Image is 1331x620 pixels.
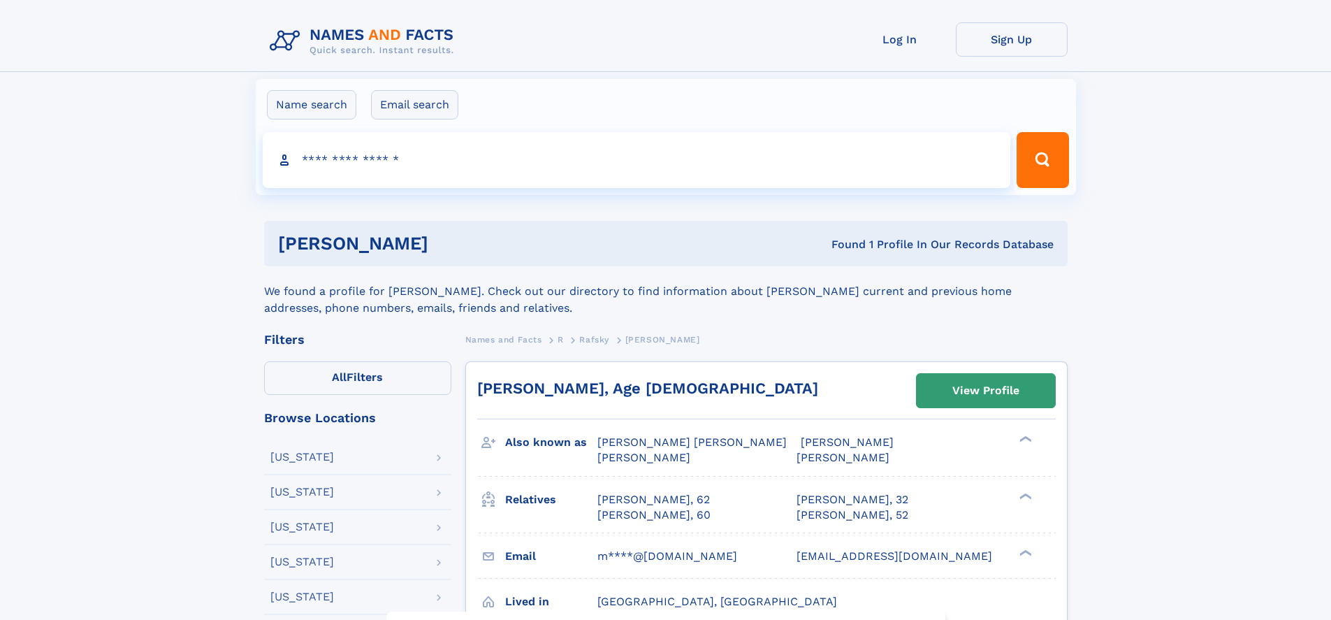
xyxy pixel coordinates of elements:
[505,590,597,614] h3: Lived in
[597,435,787,449] span: [PERSON_NAME] [PERSON_NAME]
[270,521,334,533] div: [US_STATE]
[558,331,564,348] a: R
[797,549,992,563] span: [EMAIL_ADDRESS][DOMAIN_NAME]
[797,451,889,464] span: [PERSON_NAME]
[1017,132,1068,188] button: Search Button
[1016,491,1033,500] div: ❯
[270,486,334,498] div: [US_STATE]
[558,335,564,345] span: R
[264,22,465,60] img: Logo Names and Facts
[597,595,837,608] span: [GEOGRAPHIC_DATA], [GEOGRAPHIC_DATA]
[597,451,690,464] span: [PERSON_NAME]
[952,375,1019,407] div: View Profile
[797,507,908,523] a: [PERSON_NAME], 52
[264,361,451,395] label: Filters
[465,331,542,348] a: Names and Facts
[267,90,356,120] label: Name search
[917,374,1055,408] a: View Profile
[844,22,956,57] a: Log In
[597,492,710,507] a: [PERSON_NAME], 62
[270,452,334,463] div: [US_STATE]
[278,235,630,252] h1: [PERSON_NAME]
[1016,548,1033,557] div: ❯
[477,380,818,397] a: [PERSON_NAME], Age [DEMOGRAPHIC_DATA]
[264,412,451,424] div: Browse Locations
[505,431,597,454] h3: Also known as
[801,435,894,449] span: [PERSON_NAME]
[956,22,1068,57] a: Sign Up
[264,333,451,346] div: Filters
[797,492,908,507] a: [PERSON_NAME], 32
[579,331,609,348] a: Rafsky
[630,237,1054,252] div: Found 1 Profile In Our Records Database
[332,370,347,384] span: All
[263,132,1011,188] input: search input
[505,488,597,512] h3: Relatives
[505,545,597,568] h3: Email
[270,556,334,568] div: [US_STATE]
[264,266,1068,317] div: We found a profile for [PERSON_NAME]. Check out our directory to find information about [PERSON_N...
[579,335,609,345] span: Rafsky
[597,507,711,523] a: [PERSON_NAME], 60
[371,90,458,120] label: Email search
[270,591,334,603] div: [US_STATE]
[625,335,700,345] span: [PERSON_NAME]
[1016,435,1033,444] div: ❯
